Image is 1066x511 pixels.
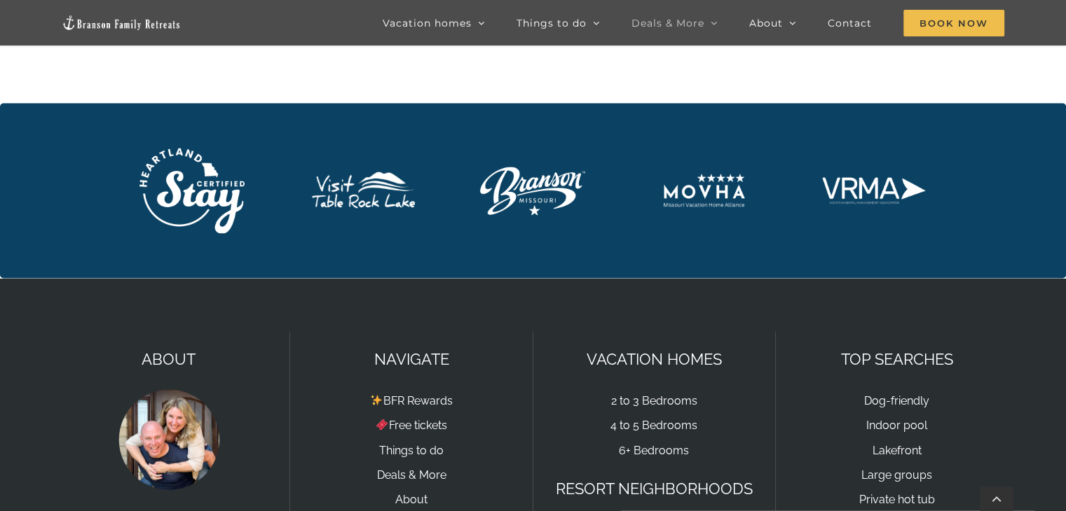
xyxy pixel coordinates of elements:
[517,18,587,28] span: Things to do
[749,18,783,28] span: About
[371,394,382,405] img: ✨
[861,468,932,481] a: Large groups
[139,146,245,164] a: _HeartlandCertifiedStay-Missouri_white
[310,170,415,188] a: Visit-Table-Rock-Lake-v6-w250 white
[379,443,444,456] a: Things to do
[864,393,929,407] a: Dog-friendly
[859,492,935,505] a: Private hot tub
[903,10,1004,36] span: Book Now
[62,15,181,31] img: Branson Family Retreats Logo
[304,346,518,371] p: NAVIGATE
[547,476,761,500] p: RESORT NEIGHBORHOODS
[376,468,446,481] a: Deals & More
[828,18,872,28] span: Contact
[619,443,689,456] a: 6+ Bedrooms
[790,346,1004,371] p: TOP SEARCHES
[873,443,922,456] a: Lakefront
[480,165,585,183] a: explore branson logo white
[631,18,704,28] span: Deals & More
[370,393,452,407] a: BFR Rewards
[139,148,245,233] img: Stay Inn the Heartland Certified Stay
[376,418,446,431] a: Free tickets
[547,346,761,371] p: VACATION HOMES
[821,175,927,193] a: vrma logo white
[376,419,388,430] img: 🎟️
[62,346,275,371] p: ABOUT
[383,18,472,28] span: Vacation homes
[610,418,697,431] a: 4 to 5 Bedrooms
[611,393,697,407] a: 2 to 3 Bedrooms
[395,492,428,505] a: About
[651,136,756,155] a: MOVHA logo white yellow – white
[866,418,927,431] a: Indoor pool
[116,386,221,491] img: Nat and Tyann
